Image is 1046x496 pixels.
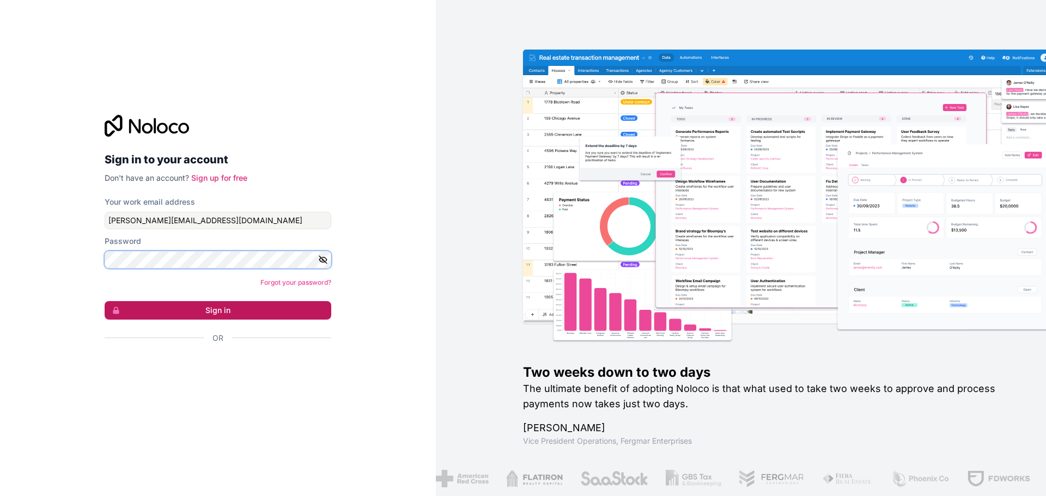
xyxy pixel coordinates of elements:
input: Password [105,251,331,268]
input: Email address [105,212,331,229]
h1: [PERSON_NAME] [523,420,1011,436]
iframe: Sign in with Google Button [99,356,328,379]
h1: Vice President Operations , Fergmar Enterprises [523,436,1011,446]
h2: The ultimate benefit of adopting Noloco is that what used to take two weeks to approve and proces... [523,381,1011,412]
img: /assets/fergmar-CudnrXN5.png [737,470,804,487]
a: Forgot your password? [260,278,331,286]
h2: Sign in to your account [105,150,331,169]
a: Sign up for free [191,173,247,182]
img: /assets/fdworks-Bi04fVtw.png [965,470,1029,487]
img: /assets/saastock-C6Zbiodz.png [579,470,647,487]
label: Password [105,236,141,247]
img: /assets/flatiron-C8eUkumj.png [504,470,561,487]
button: Sign in [105,301,331,320]
span: Or [212,333,223,344]
img: /assets/american-red-cross-BAupjrZR.png [434,470,487,487]
img: /assets/fiera-fwj2N5v4.png [821,470,872,487]
img: /assets/gbstax-C-GtDUiK.png [664,470,720,487]
h1: Two weeks down to two days [523,364,1011,381]
label: Your work email address [105,197,195,207]
img: /assets/phoenix-BREaitsQ.png [889,470,948,487]
span: Don't have an account? [105,173,189,182]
